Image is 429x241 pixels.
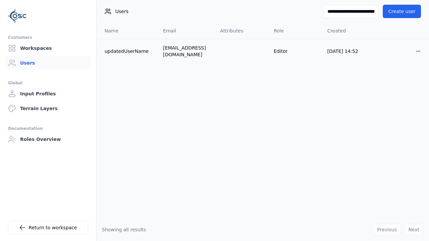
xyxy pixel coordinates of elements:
[215,23,268,39] th: Attributes
[5,56,91,70] a: Users
[105,48,152,55] a: updatedUserName
[8,7,27,25] img: Logo
[8,125,88,133] div: Documentation
[268,23,322,39] th: Role
[97,23,158,39] th: Name
[327,48,370,55] div: [DATE] 14:52
[274,48,317,55] div: Editor
[5,87,91,100] a: Input Profiles
[5,42,91,55] a: Workspaces
[383,5,421,18] button: Create user
[115,8,128,15] span: Users
[322,23,375,39] th: Created
[8,33,88,42] div: Customers
[8,221,88,234] a: Return to workspace
[5,102,91,115] a: Terrain Layers
[8,79,88,87] div: Global
[102,227,146,232] span: Showing all results
[158,23,215,39] th: Email
[163,45,209,58] div: [EMAIL_ADDRESS][DOMAIN_NAME]
[5,133,91,146] a: Roles Overview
